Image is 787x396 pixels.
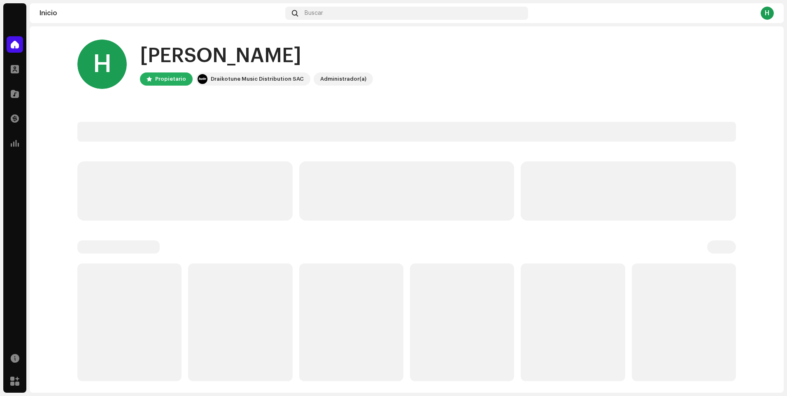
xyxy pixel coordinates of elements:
[155,74,186,84] div: Propietario
[320,74,366,84] div: Administrador(a)
[77,40,127,89] div: H
[140,43,373,69] div: [PERSON_NAME]
[40,10,282,16] div: Inicio
[211,74,304,84] div: Draikotune Music Distribution SAC
[305,10,323,16] span: Buscar
[761,7,774,20] div: H
[198,74,207,84] img: 10370c6a-d0e2-4592-b8a2-38f444b0ca44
